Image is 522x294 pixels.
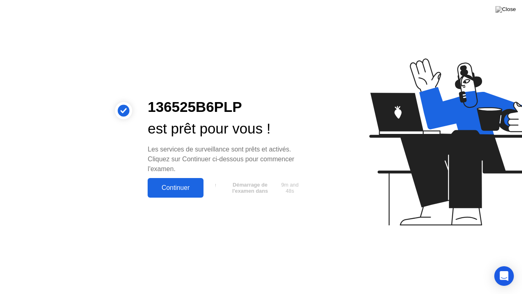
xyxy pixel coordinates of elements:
[494,266,514,286] div: Open Intercom Messenger
[148,145,303,174] div: Les services de surveillance sont prêts et activés. Cliquez sur Continuer ci-dessous pour commenc...
[150,184,201,192] div: Continuer
[148,118,303,140] div: est prêt pour vous !
[495,6,516,13] img: Close
[148,96,303,118] div: 136525B6PLP
[148,178,203,198] button: Continuer
[208,180,303,196] button: Démarrage de l'examen dans9m and 48s
[279,182,301,194] span: 9m and 48s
